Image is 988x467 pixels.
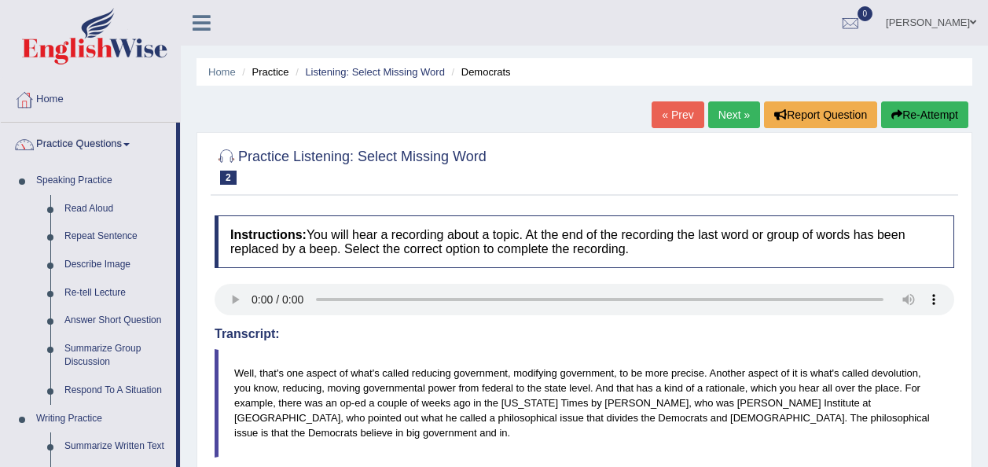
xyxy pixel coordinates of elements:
[57,195,176,223] a: Read Aloud
[57,307,176,335] a: Answer Short Question
[29,167,176,195] a: Speaking Practice
[1,123,176,162] a: Practice Questions
[215,349,954,458] blockquote: Well, that's one aspect of what's called reducing government, modifying government, to be more pr...
[29,405,176,433] a: Writing Practice
[57,335,176,377] a: Summarize Group Discussion
[448,64,511,79] li: Democrats
[57,377,176,405] a: Respond To A Situation
[215,327,954,341] h4: Transcript:
[215,215,954,268] h4: You will hear a recording about a topic. At the end of the recording the last word or group of wo...
[764,101,877,128] button: Report Question
[57,432,176,461] a: Summarize Written Text
[220,171,237,185] span: 2
[215,145,487,185] h2: Practice Listening: Select Missing Word
[57,279,176,307] a: Re-tell Lecture
[238,64,288,79] li: Practice
[230,228,307,241] b: Instructions:
[652,101,703,128] a: « Prev
[858,6,873,21] span: 0
[305,66,445,78] a: Listening: Select Missing Word
[1,78,180,117] a: Home
[881,101,968,128] button: Re-Attempt
[57,251,176,279] a: Describe Image
[708,101,760,128] a: Next »
[208,66,236,78] a: Home
[57,222,176,251] a: Repeat Sentence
